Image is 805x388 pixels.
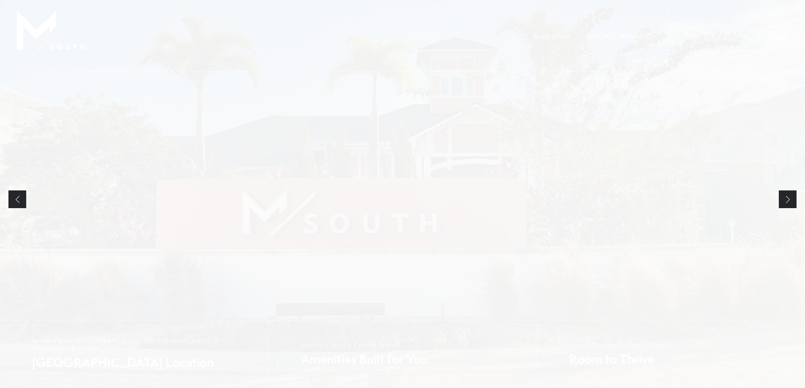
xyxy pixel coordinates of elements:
[301,350,427,368] span: Amenities Built for You
[685,29,749,42] a: Find Your Home
[8,190,26,208] a: Previous
[301,341,427,348] span: Modern Lifestyle Centric Spaces
[32,354,260,371] span: [GEOGRAPHIC_DATA] Location
[569,341,673,348] span: Layouts Perfect For Every Lifestyle
[268,320,537,388] a: Modern Lifestyle Centric Spaces
[32,337,260,352] span: Minutes from [GEOGRAPHIC_DATA], [GEOGRAPHIC_DATA], & [GEOGRAPHIC_DATA]
[767,32,788,39] button: Open Menu
[588,31,650,41] a: Call Us at 813-570-8014
[17,11,85,61] img: MSouth
[588,31,650,41] span: [PHONE_NUMBER]
[537,320,805,388] a: Layouts Perfect For Every Lifestyle
[534,31,570,41] a: Book a Tour
[779,190,797,208] a: Next
[569,350,673,368] span: Room to Thrive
